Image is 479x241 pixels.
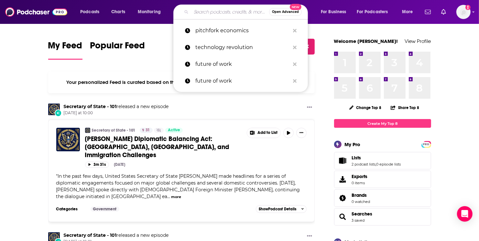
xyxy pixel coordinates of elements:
[48,71,315,93] div: Your personalized Feed is curated based on the Podcasts, Creators, Users, and Lists that you Follow.
[85,162,109,168] button: 3m 31s
[195,73,290,89] p: future of work
[90,40,145,60] a: Popular Feed
[64,104,117,109] a: Secretary of State - 101
[85,128,90,133] img: Secretary of State - 101
[56,173,300,199] span: In the past few days, United States Secretary of State [PERSON_NAME] made headlines for a series ...
[422,142,430,146] a: PRO
[336,156,349,165] a: Lists
[56,128,80,151] img: Rubio's Diplomatic Balancing Act: China, North Korea, and Immigration Challenges
[173,39,308,56] a: technology revolution
[90,40,145,55] span: Popular Feed
[133,7,169,17] button: open menu
[353,7,397,17] button: open menu
[352,192,370,198] a: Brands
[168,127,180,134] span: Active
[336,175,349,184] span: Exports
[92,128,136,133] a: Secretary of State - 101
[352,181,368,185] span: 0 items
[352,211,373,217] a: Searches
[321,7,346,16] span: For Business
[173,56,308,73] a: future of work
[334,38,398,44] a: Welcome [PERSON_NAME]!
[456,5,471,19] img: User Profile
[304,232,315,240] button: Show More Button
[165,128,183,133] a: Active
[64,110,169,116] span: [DATE] at 10:00
[456,5,471,19] button: Show profile menu
[257,130,278,135] span: Add to List
[304,104,315,112] button: Show More Button
[352,218,365,223] a: 3 saved
[334,119,431,128] a: Create My Top 8
[316,7,354,17] button: open menu
[64,232,169,238] h3: released a new episode
[85,135,242,159] a: [PERSON_NAME] Diplomatic Balancing Act: [GEOGRAPHIC_DATA], [GEOGRAPHIC_DATA], and Immigration Cha...
[397,7,421,17] button: open menu
[107,7,129,17] a: Charts
[456,5,471,19] span: Logged in as lizziehan
[352,174,368,179] span: Exports
[402,7,413,16] span: More
[91,206,119,212] a: Government
[247,128,281,138] button: Show More Button
[336,212,349,221] a: Searches
[465,5,471,10] svg: Add a profile image
[334,189,431,207] span: Brands
[191,7,269,17] input: Search podcasts, credits, & more...
[171,194,181,200] button: more
[352,192,367,198] span: Brands
[390,101,419,114] button: Share Top 8
[334,152,431,169] span: Lists
[290,4,301,10] span: New
[345,141,361,147] div: My Pro
[173,73,308,89] a: future of work
[56,173,300,199] span: "
[146,127,150,134] span: 31
[352,199,370,204] a: 0 watched
[272,10,299,14] span: Open Advanced
[64,232,117,238] a: Secretary of State - 101
[439,6,449,17] a: Show notifications dropdown
[48,40,82,60] a: My Feed
[48,40,82,55] span: My Feed
[180,5,314,19] div: Search podcasts, credits, & more...
[5,6,67,18] img: Podchaser - Follow, Share and Rate Podcasts
[111,7,125,16] span: Charts
[334,208,431,226] span: Searches
[76,7,108,17] button: open menu
[168,194,170,199] span: ...
[357,7,388,16] span: For Podcasters
[259,207,296,211] span: Show Podcast Details
[195,56,290,73] p: future of work
[56,206,85,212] h3: Categories
[352,162,376,166] a: 2 podcast lists
[256,205,307,213] button: ShowPodcast Details
[140,128,153,133] a: 31
[352,155,361,161] span: Lists
[334,171,431,188] a: Exports
[55,109,62,116] div: New Episode
[195,39,290,56] p: technology revolution
[64,104,169,110] h3: released a new episode
[352,155,401,161] a: Lists
[138,7,161,16] span: Monitoring
[457,206,473,222] div: Open Intercom Messenger
[296,128,307,138] button: Show More Button
[269,8,302,16] button: Open AdvancedNew
[80,7,99,16] span: Podcasts
[114,162,125,167] div: [DATE]
[85,135,230,159] span: [PERSON_NAME] Diplomatic Balancing Act: [GEOGRAPHIC_DATA], [GEOGRAPHIC_DATA], and Immigration Cha...
[173,22,308,39] a: pitchfork economics
[48,104,60,115] img: Secretary of State - 101
[345,104,386,112] button: Change Top 8
[405,38,431,44] a: View Profile
[422,6,433,17] a: Show notifications dropdown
